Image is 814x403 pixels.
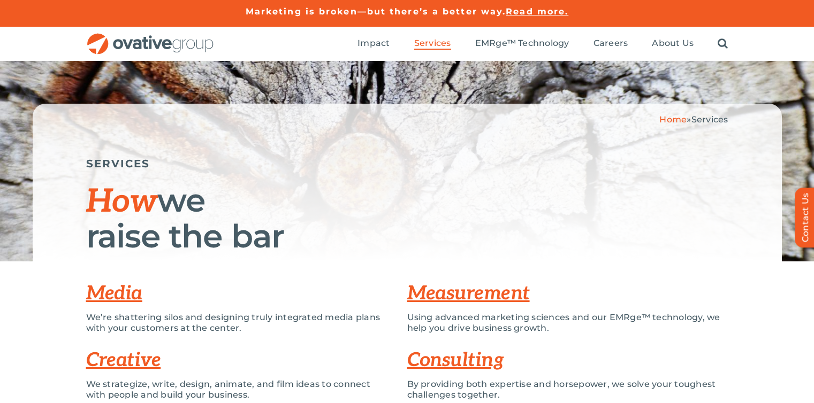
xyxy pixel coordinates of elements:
[659,114,687,125] a: Home
[357,38,390,49] span: Impact
[594,38,628,49] span: Careers
[86,183,728,253] h1: we raise the bar
[86,32,215,42] a: OG_Full_horizontal_RGB
[246,6,506,17] a: Marketing is broken—but there’s a better way.
[86,312,391,334] p: We’re shattering silos and designing truly integrated media plans with your customers at the center.
[407,312,728,334] p: Using advanced marketing sciences and our EMRge™ technology, we help you drive business growth.
[86,379,391,400] p: We strategize, write, design, animate, and film ideas to connect with people and build your busin...
[652,38,694,49] span: About Us
[659,114,728,125] span: »
[407,348,504,372] a: Consulting
[357,38,390,50] a: Impact
[86,183,157,221] span: How
[357,27,728,61] nav: Menu
[414,38,451,50] a: Services
[414,38,451,49] span: Services
[86,157,728,170] h5: SERVICES
[475,38,569,49] span: EMRge™ Technology
[652,38,694,50] a: About Us
[407,282,530,305] a: Measurement
[506,6,568,17] a: Read more.
[475,38,569,50] a: EMRge™ Technology
[691,114,728,125] span: Services
[86,282,142,305] a: Media
[594,38,628,50] a: Careers
[718,38,728,50] a: Search
[86,348,161,372] a: Creative
[407,379,728,400] p: By providing both expertise and horsepower, we solve your toughest challenges together.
